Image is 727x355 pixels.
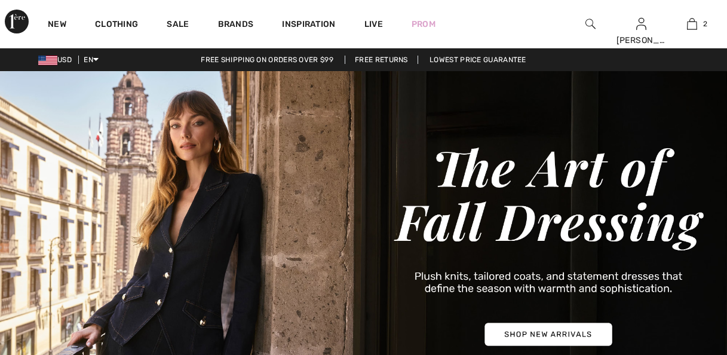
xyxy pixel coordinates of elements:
[282,19,335,32] span: Inspiration
[345,56,418,64] a: Free Returns
[364,18,383,30] a: Live
[191,56,343,64] a: Free shipping on orders over $99
[585,17,596,31] img: search the website
[636,17,646,31] img: My Info
[687,17,697,31] img: My Bag
[5,10,29,33] img: 1ère Avenue
[167,19,189,32] a: Sale
[667,17,717,31] a: 2
[84,56,99,64] span: EN
[616,34,666,47] div: [PERSON_NAME]
[48,19,66,32] a: New
[636,18,646,29] a: Sign In
[95,19,138,32] a: Clothing
[703,19,707,29] span: 2
[38,56,57,65] img: US Dollar
[412,18,435,30] a: Prom
[218,19,254,32] a: Brands
[38,56,76,64] span: USD
[420,56,536,64] a: Lowest Price Guarantee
